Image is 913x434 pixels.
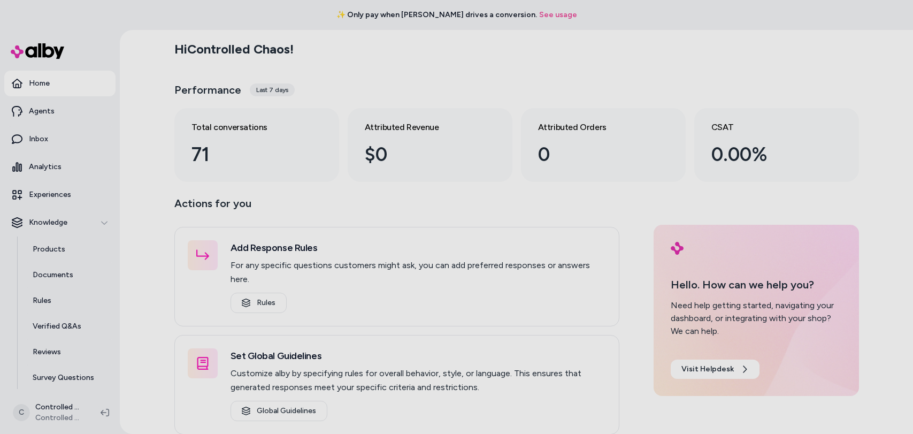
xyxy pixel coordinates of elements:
[22,262,116,288] a: Documents
[33,372,94,383] p: Survey Questions
[4,154,116,180] a: Analytics
[191,140,305,169] div: 71
[29,106,55,117] p: Agents
[191,121,305,134] h3: Total conversations
[22,365,116,391] a: Survey Questions
[22,314,116,339] a: Verified Q&As
[231,240,606,255] h3: Add Response Rules
[694,108,859,182] a: CSAT 0.00%
[711,140,825,169] div: 0.00%
[521,108,686,182] a: Attributed Orders 0
[231,367,606,394] p: Customize alby by specifying rules for overall behavior, style, or language. This ensures that ge...
[231,401,327,421] a: Global Guidelines
[22,288,116,314] a: Rules
[174,195,619,220] p: Actions for you
[22,339,116,365] a: Reviews
[29,162,62,172] p: Analytics
[231,258,606,286] p: For any specific questions customers might ask, you can add preferred responses or answers here.
[29,78,50,89] p: Home
[11,43,64,59] img: alby Logo
[29,217,67,228] p: Knowledge
[174,82,241,97] h3: Performance
[539,10,577,20] a: See usage
[29,189,71,200] p: Experiences
[671,242,684,255] img: alby Logo
[35,402,83,413] p: Controlled Chaos Shopify
[365,140,478,169] div: $0
[365,121,478,134] h3: Attributed Revenue
[336,10,537,20] span: ✨ Only pay when [PERSON_NAME] drives a conversion.
[231,293,287,313] a: Rules
[538,140,651,169] div: 0
[671,277,842,293] p: Hello. How can we help you?
[4,182,116,208] a: Experiences
[13,404,30,421] span: C
[174,108,339,182] a: Total conversations 71
[33,321,81,332] p: Verified Q&As
[348,108,512,182] a: Attributed Revenue $0
[35,413,83,423] span: Controlled Chaos
[33,270,73,280] p: Documents
[33,347,61,357] p: Reviews
[711,121,825,134] h3: CSAT
[6,395,92,430] button: CControlled Chaos ShopifyControlled Chaos
[4,98,116,124] a: Agents
[250,83,295,96] div: Last 7 days
[33,295,51,306] p: Rules
[33,244,65,255] p: Products
[538,121,651,134] h3: Attributed Orders
[671,360,759,379] a: Visit Helpdesk
[4,210,116,235] button: Knowledge
[4,126,116,152] a: Inbox
[174,41,294,57] h2: Hi Controlled Chaos !
[29,134,48,144] p: Inbox
[22,237,116,262] a: Products
[4,71,116,96] a: Home
[671,299,842,338] div: Need help getting started, navigating your dashboard, or integrating with your shop? We can help.
[231,348,606,363] h3: Set Global Guidelines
